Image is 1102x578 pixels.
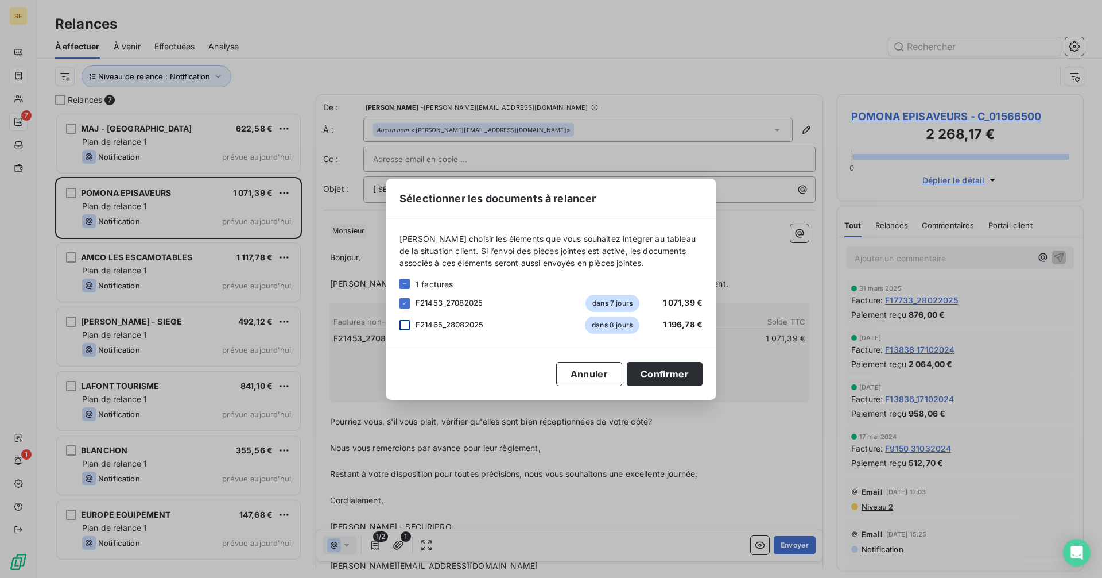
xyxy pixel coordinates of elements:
[556,362,622,386] button: Annuler
[416,278,453,290] span: 1 factures
[585,317,639,334] span: dans 8 jours
[399,233,703,269] span: [PERSON_NAME] choisir les éléments que vous souhaitez intégrer au tableau de la situation client....
[663,298,703,307] span: 1 071,39 €
[663,319,703,329] span: 1 196,78 €
[416,298,483,307] span: F21453_27082025
[1063,539,1091,567] div: Open Intercom Messenger
[585,295,639,312] span: dans 7 jours
[627,362,703,386] button: Confirmer
[416,320,483,329] span: F21465_28082025
[399,191,596,206] span: Sélectionner les documents à relancer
